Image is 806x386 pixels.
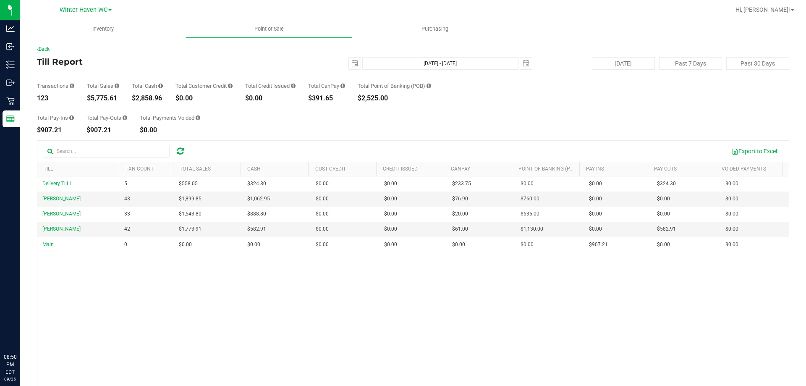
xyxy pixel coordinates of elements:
i: Sum of all successful, non-voided cash payment transaction amounts (excluding tips and transactio... [158,83,163,89]
span: $0.00 [725,225,738,233]
div: $0.00 [245,95,296,102]
div: Total Payments Voided [140,115,200,121]
span: $61.00 [452,225,468,233]
span: $0.00 [725,241,738,249]
div: $2,525.00 [358,95,431,102]
span: $20.00 [452,210,468,218]
a: Cash [247,166,261,172]
span: $0.00 [316,225,329,233]
span: $582.91 [247,225,266,233]
span: $0.00 [316,241,329,249]
button: Export to Excel [726,144,782,158]
span: $0.00 [247,241,260,249]
div: $2,858.96 [132,95,163,102]
a: CanPay [451,166,470,172]
button: Past 30 Days [726,57,789,70]
div: Total Cash [132,83,163,89]
span: 5 [124,180,127,188]
div: Total Pay-Outs [86,115,127,121]
i: Sum of all successful refund transaction amounts from purchase returns resulting in account credi... [291,83,296,89]
span: $1,543.80 [179,210,201,218]
span: $0.00 [384,210,397,218]
iframe: Resource center [8,319,34,344]
span: $0.00 [725,180,738,188]
div: $907.21 [86,127,127,134]
span: $1,130.00 [521,225,543,233]
iframe: Resource center unread badge [25,318,35,328]
span: $0.00 [521,241,534,249]
span: $0.00 [725,210,738,218]
span: Inventory [81,25,125,33]
div: $0.00 [175,95,233,102]
span: $907.21 [589,241,608,249]
span: $76.90 [452,195,468,203]
span: [PERSON_NAME] [42,211,81,217]
p: 08:50 PM EDT [4,353,16,376]
a: Credit Issued [383,166,418,172]
span: $0.00 [589,195,602,203]
div: Total Sales [87,83,119,89]
span: select [520,58,532,69]
span: $0.00 [384,241,397,249]
span: $324.30 [247,180,266,188]
a: Total Sales [180,166,211,172]
input: Search... [44,145,170,158]
div: $907.21 [37,127,74,134]
inline-svg: Retail [6,97,15,105]
div: Total Pay-Ins [37,115,74,121]
span: $558.05 [179,180,198,188]
span: $0.00 [657,195,670,203]
span: $0.00 [589,225,602,233]
i: Sum of all cash pay-outs removed from tills within the date range. [123,115,127,121]
span: select [349,58,361,69]
a: Till [44,166,53,172]
span: $0.00 [384,225,397,233]
span: $0.00 [316,210,329,218]
i: Sum of all successful, non-voided payment transaction amounts using account credit as the payment... [228,83,233,89]
span: $0.00 [316,195,329,203]
span: $0.00 [384,180,397,188]
i: Sum of all successful, non-voided payment transaction amounts (excluding tips and transaction fee... [115,83,119,89]
span: $0.00 [384,195,397,203]
p: 09/25 [4,376,16,382]
inline-svg: Reports [6,115,15,123]
span: 43 [124,195,130,203]
span: $0.00 [316,180,329,188]
span: [PERSON_NAME] [42,226,81,232]
div: Total Point of Banking (POB) [358,83,431,89]
button: [DATE] [592,57,655,70]
i: Count of all successful payment transactions, possibly including voids, refunds, and cash-back fr... [70,83,74,89]
a: Purchasing [352,20,518,38]
span: $1,773.91 [179,225,201,233]
a: Cust Credit [315,166,346,172]
div: 123 [37,95,74,102]
inline-svg: Inventory [6,60,15,69]
a: Voided Payments [722,166,766,172]
div: Total Credit Issued [245,83,296,89]
div: Total Customer Credit [175,83,233,89]
a: Inventory [20,20,186,38]
span: Delivery Till 1 [42,181,72,186]
span: $324.30 [657,180,676,188]
div: $5,775.61 [87,95,119,102]
span: $1,899.85 [179,195,201,203]
a: Pay Ins [586,166,604,172]
span: $0.00 [657,241,670,249]
span: $0.00 [452,241,465,249]
span: $233.75 [452,180,471,188]
i: Sum of all cash pay-ins added to tills within the date range. [69,115,74,121]
span: $582.91 [657,225,676,233]
span: $1,062.95 [247,195,270,203]
span: $888.80 [247,210,266,218]
i: Sum of the successful, non-voided point-of-banking payment transaction amounts, both via payment ... [427,83,431,89]
h4: Till Report [37,57,288,66]
a: TXN Count [126,166,154,172]
div: $0.00 [140,127,200,134]
a: Point of Sale [186,20,352,38]
span: Winter Haven WC [60,6,107,13]
span: $0.00 [725,195,738,203]
a: Point of Banking (POB) [518,166,578,172]
span: $0.00 [589,180,602,188]
i: Sum of all voided payment transaction amounts (excluding tips and transaction fees) within the da... [196,115,200,121]
inline-svg: Inbound [6,42,15,51]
